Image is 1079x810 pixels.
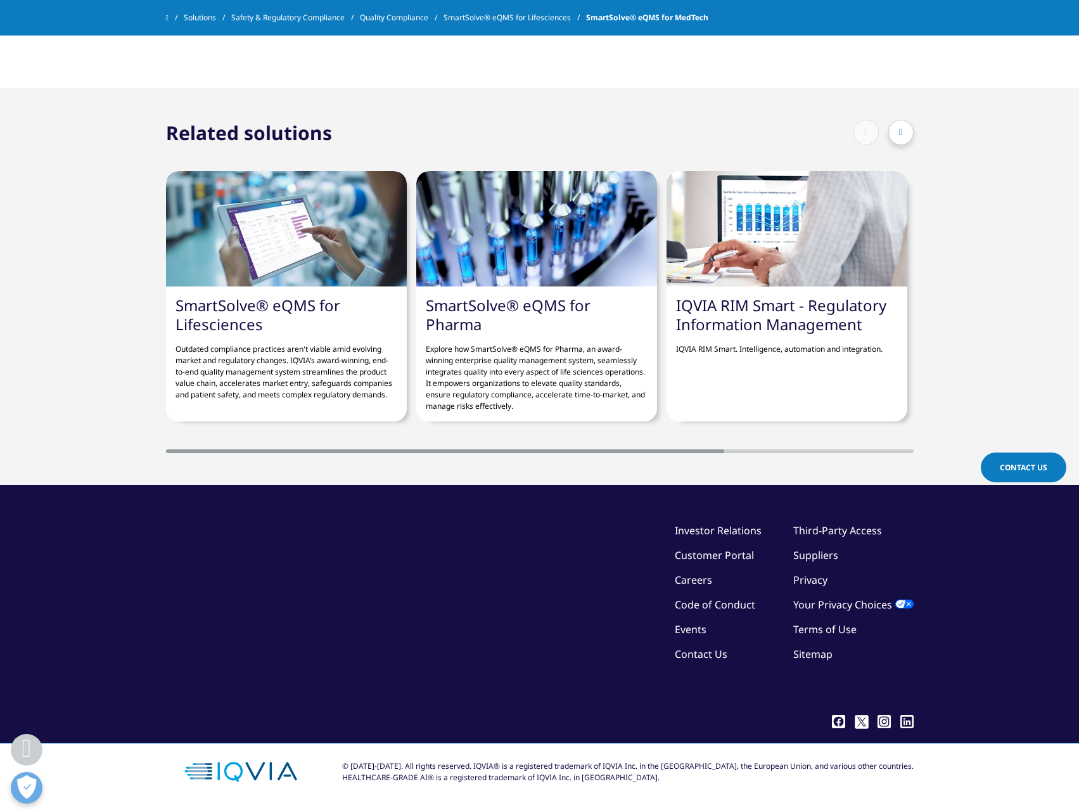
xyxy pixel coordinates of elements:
a: Careers [675,573,712,587]
a: Sitemap [793,647,833,661]
a: SmartSolve® eQMS for Pharma [426,295,591,335]
a: SmartSolve® eQMS for Lifesciences [176,295,340,335]
p: Outdated compliance practices aren't viable amid evolving market and regulatory changes. IQVIA’s ... [176,334,397,401]
a: Privacy [793,573,827,587]
a: SmartSolve® eQMS for Lifesciences [444,6,586,29]
a: IQVIA RIM Smart - Regulatory Information Management [676,295,886,335]
a: Terms of Use [793,622,857,636]
a: Quality Compliance [360,6,444,29]
a: Investor Relations [675,524,762,537]
a: Contact Us [675,647,727,661]
a: Safety & Regulatory Compliance [231,6,360,29]
button: Open Preferences [11,772,42,804]
a: Events [675,622,706,636]
span: SmartSolve® eQMS for MedTech [586,6,708,29]
a: Customer Portal [675,548,754,562]
h2: Related solutions [166,120,332,146]
a: Solutions [184,6,231,29]
div: © [DATE]-[DATE]. All rights reserved. IQVIA® is a registered trademark of IQVIA Inc. in the [GEOG... [342,761,914,783]
a: Contact Us [981,453,1066,482]
a: Code of Conduct [675,598,755,612]
span: Contact Us [1000,462,1047,473]
a: Suppliers [793,548,838,562]
p: IQVIA RIM Smart. Intelligence, automation and integration. [676,334,898,355]
a: Third-Party Access [793,524,882,537]
p: Explore how SmartSolve® eQMS for Pharma, an award-winning enterprise quality management system, s... [426,334,648,412]
a: Your Privacy Choices [793,598,914,612]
